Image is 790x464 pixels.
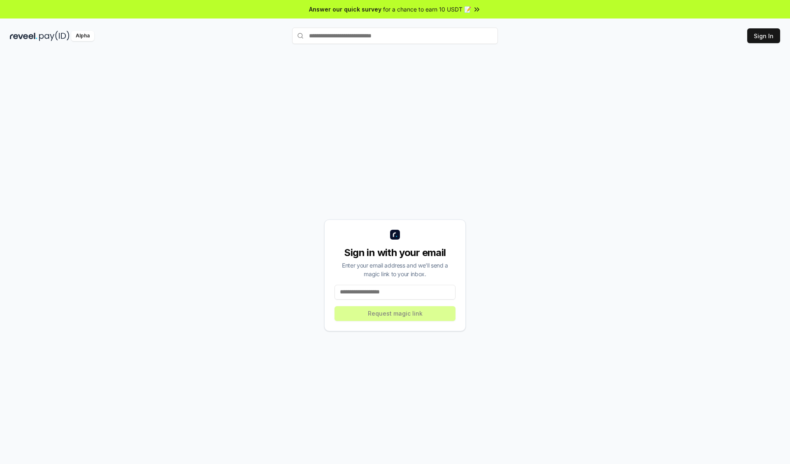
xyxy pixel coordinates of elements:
div: Enter your email address and we’ll send a magic link to your inbox. [335,261,455,278]
div: Sign in with your email [335,246,455,259]
div: Alpha [71,31,94,41]
img: logo_small [390,230,400,240]
span: Answer our quick survey [309,5,381,14]
span: for a chance to earn 10 USDT 📝 [383,5,471,14]
button: Sign In [747,28,780,43]
img: reveel_dark [10,31,37,41]
img: pay_id [39,31,70,41]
